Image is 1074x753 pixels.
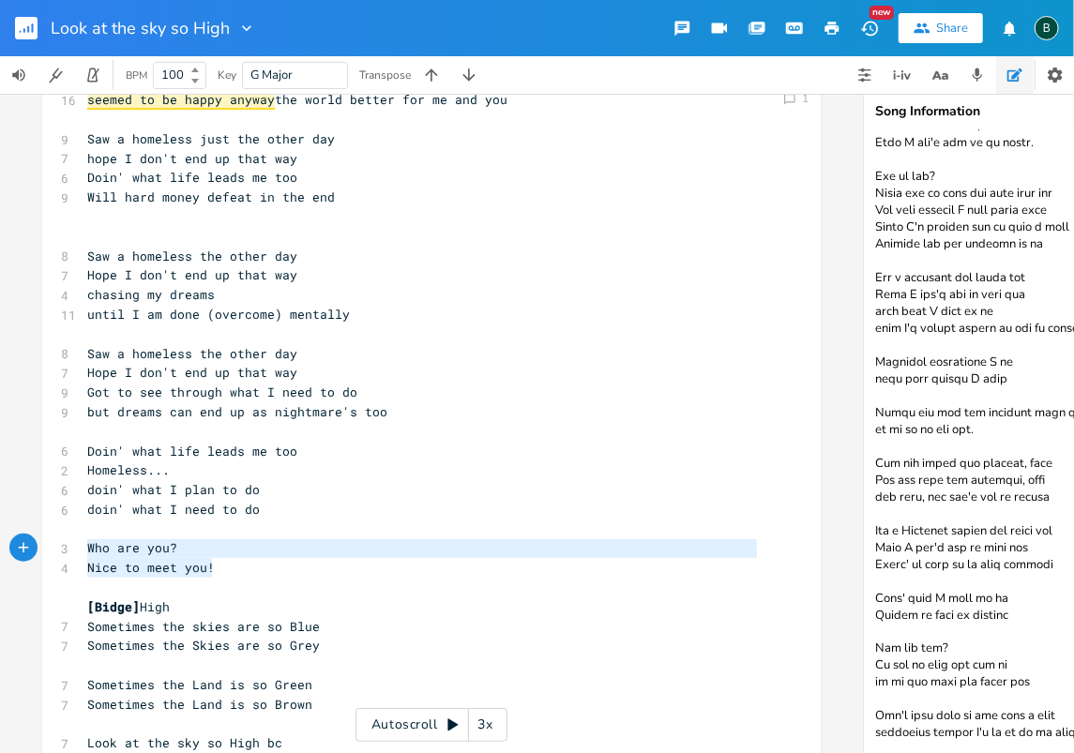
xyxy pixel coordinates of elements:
span: Sometimes the Land is so Brown [87,696,312,713]
span: hope I don't end up that way [87,150,297,167]
div: Share [936,20,968,37]
span: seemed to be happy anyway [87,91,275,110]
span: chasing my dreams [87,286,215,303]
span: Look at the sky so High [51,20,230,37]
span: Hope I don't end up that way [87,266,297,283]
span: Hope I don't end up that way [87,364,297,381]
span: Homeless... [87,461,170,478]
span: Sometimes the skies are so Blue [87,618,320,635]
button: New [851,11,888,45]
div: BruCe [1035,16,1059,40]
span: Will hard money defeat in the end [87,188,335,205]
button: Share [899,13,983,43]
span: Look at the sky so High bc [87,734,282,751]
span: Who are you? [87,539,177,556]
span: doin' what I plan to do [87,481,260,498]
span: Saw a homeless the other day [87,248,297,264]
span: High [87,598,170,615]
div: Transpose [359,69,411,81]
span: doin' what I need to do [87,501,260,518]
span: Nice to meet you! [87,559,215,576]
div: BPM [126,70,147,81]
div: 3x [469,708,503,742]
span: Got to see through what I need to do [87,384,357,400]
span: but dreams can end up as nightmare's too [87,403,387,420]
button: B [1035,7,1059,50]
span: Saw a homeless just the other day [87,130,335,147]
div: Key [218,69,236,81]
span: G Major [250,67,293,83]
span: Saw a homeless the other day [87,345,297,362]
span: [Bidge] [87,598,140,615]
div: 1 [802,93,809,104]
span: Doin' what life leads me too [87,169,297,186]
span: the world better for me and you [87,91,507,108]
div: Autoscroll [355,708,507,742]
div: New [870,6,894,20]
span: Sometimes the Land is so Green [87,676,312,693]
span: Doin' what life leads me too [87,443,297,459]
span: Sometimes the Skies are so Grey [87,637,320,654]
span: until I am done (overcome) mentally [87,306,350,323]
